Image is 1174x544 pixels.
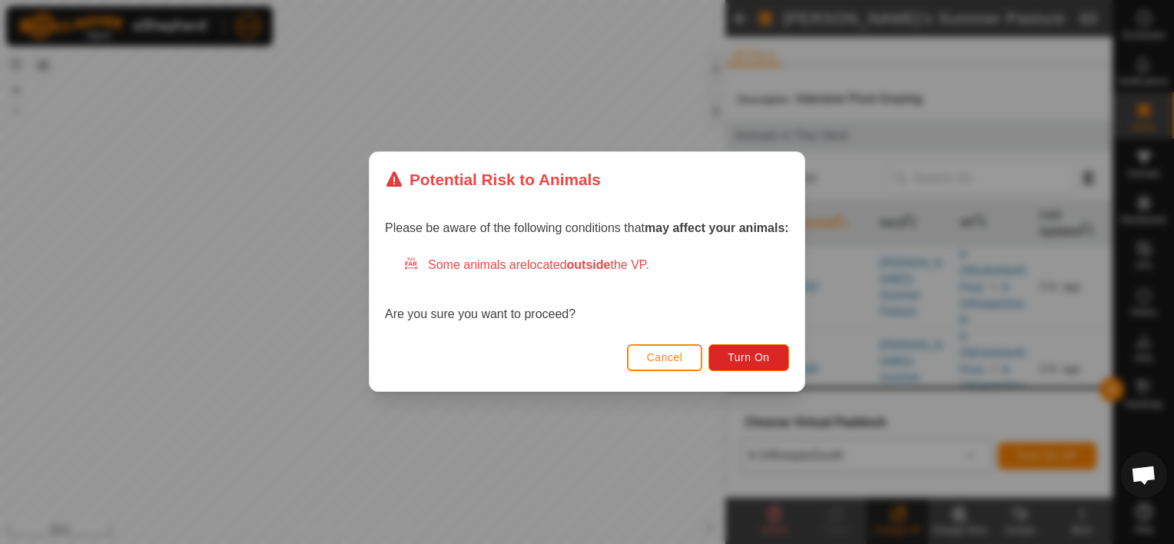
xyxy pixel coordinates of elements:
strong: outside [567,259,611,272]
div: Open chat [1121,452,1167,498]
strong: may affect your animals: [645,222,789,235]
span: Please be aware of the following conditions that [385,222,789,235]
div: Are you sure you want to proceed? [385,257,789,324]
span: Turn On [728,352,770,364]
span: located the VP. [527,259,649,272]
button: Turn On [709,344,789,371]
span: Cancel [647,352,683,364]
div: Some animals are [403,257,789,275]
div: Potential Risk to Animals [385,168,601,191]
button: Cancel [627,344,703,371]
